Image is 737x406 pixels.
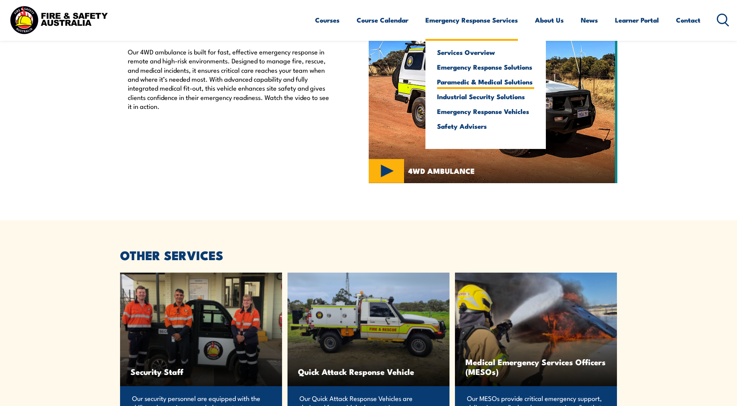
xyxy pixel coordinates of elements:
[120,249,617,260] h2: OTHER SERVICES
[298,367,439,376] span: Quick Attack Response Vehicle
[315,10,340,30] a: Courses
[369,4,617,184] img: 4WD ambulance
[581,10,598,30] a: News
[437,93,534,100] a: Industrial Security Solutions
[357,10,408,30] a: Course Calendar
[437,49,534,56] a: Services Overview
[465,357,606,376] span: Medical Emergency Services Officers (MESOs)
[535,10,564,30] a: About Us
[425,10,518,30] a: Emergency Response Services
[437,108,534,115] a: Emergency Response Vehicles
[437,63,534,70] a: Emergency Response Solutions
[615,10,659,30] a: Learner Portal
[408,167,475,174] span: 4WD AMBULANCE
[128,47,333,111] p: Our 4WD ambulance is built for fast, effective emergency response in remote and high-risk environ...
[131,367,272,376] span: Security Staff
[437,78,534,85] a: Paramedic & Medical Solutions
[437,122,534,129] a: Safety Advisers
[676,10,700,30] a: Contact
